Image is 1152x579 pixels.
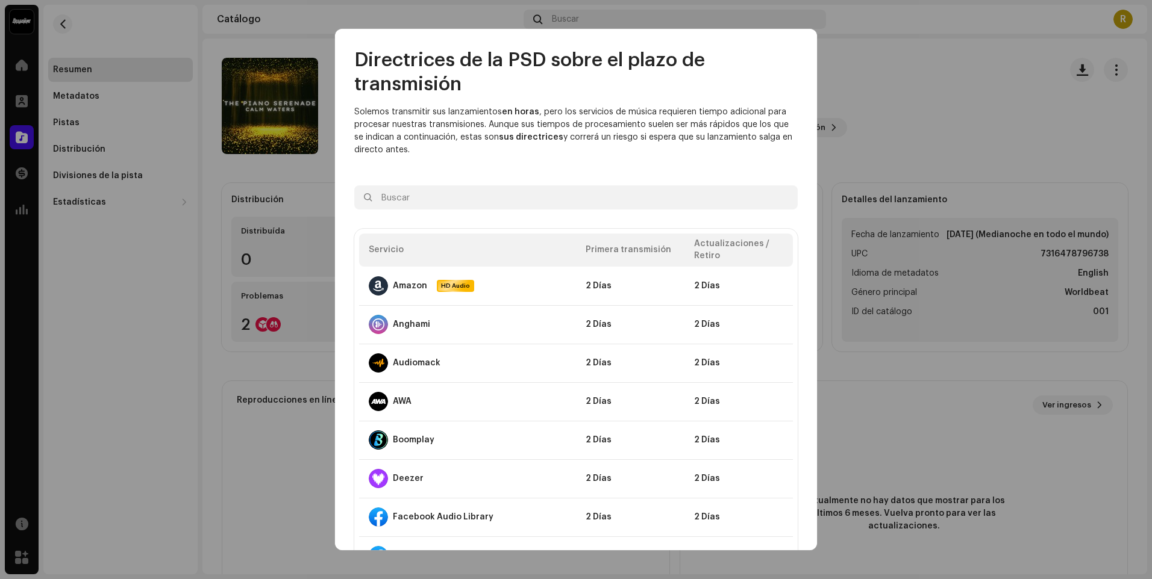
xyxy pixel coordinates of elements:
[684,305,793,344] td: 2 Días
[393,358,440,368] div: Audiomack
[393,281,427,291] div: Amazon
[576,344,684,382] td: 2 Días
[576,305,684,344] td: 2 Días
[576,267,684,305] td: 2 Días
[684,536,793,575] td: 2 Días
[393,474,424,483] div: Deezer
[393,320,430,329] div: Anghami
[354,48,798,96] h2: Directrices de la PSD sobre el plazo de transmisión
[354,185,798,209] input: Buscar
[684,382,793,421] td: 2 Días
[438,281,473,291] span: HD Audio
[684,234,793,267] th: Actualizaciones / Retiro
[576,234,684,267] th: Primera transmisión
[576,421,684,459] td: 2 Días
[359,234,576,267] th: Servicio
[576,498,684,536] td: 2 Días
[684,459,793,498] td: 2 Días
[576,382,684,421] td: 2 Días
[576,459,684,498] td: 2 Días
[684,421,793,459] td: 2 Días
[354,106,798,156] p: Solemos transmitir sus lanzamientos , pero los servicios de música requieren tiempo adicional par...
[502,108,539,116] b: en horas
[393,435,434,445] div: Boomplay
[684,344,793,382] td: 2 Días
[684,498,793,536] td: 2 Días
[393,512,493,522] div: Facebook Audio Library
[576,536,684,575] td: 2 Días
[499,133,563,141] b: sus directrices
[684,267,793,305] td: 2 Días
[393,397,412,406] div: AWA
